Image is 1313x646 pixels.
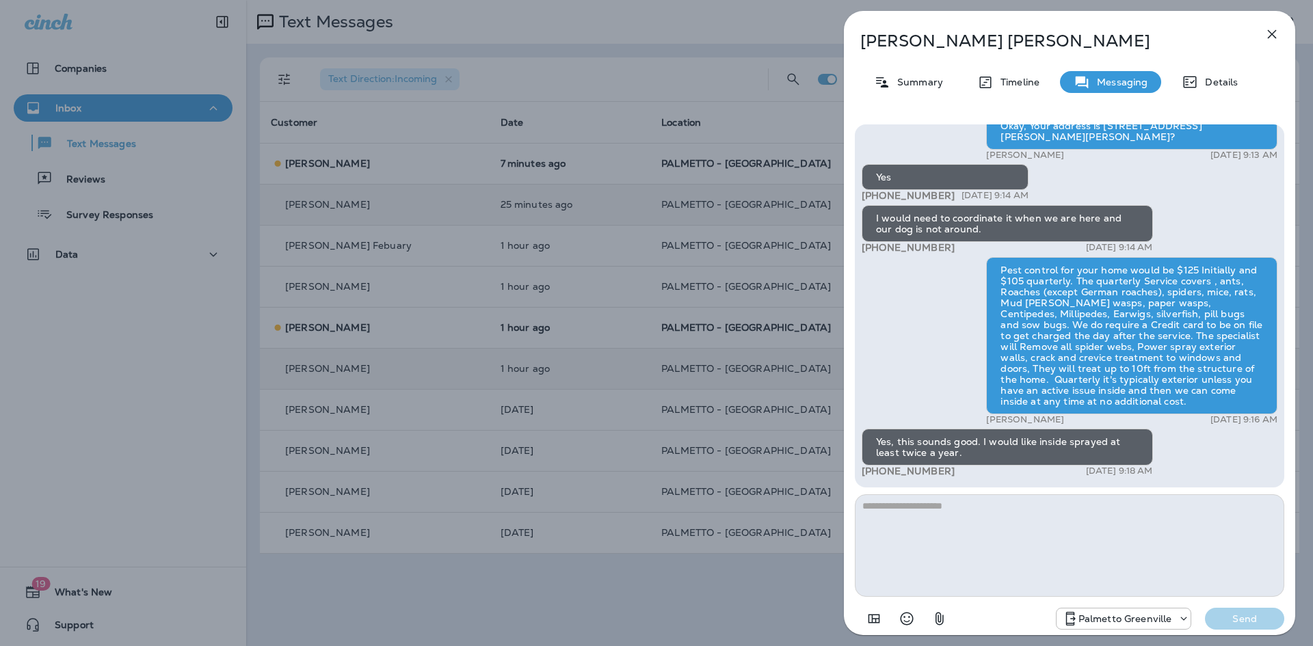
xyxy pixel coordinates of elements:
p: [DATE] 9:14 AM [1086,242,1153,253]
span: [PHONE_NUMBER] [862,189,955,202]
p: [DATE] 9:18 AM [1086,466,1153,476]
p: Details [1198,77,1238,88]
p: Messaging [1090,77,1148,88]
p: Timeline [994,77,1039,88]
span: [PHONE_NUMBER] [862,465,955,477]
button: Add in a premade template [860,605,888,632]
p: Palmetto Greenville [1078,613,1172,624]
div: I would need to coordinate it when we are here and our dog is not around. [862,205,1153,242]
div: Yes, this sounds good. I would like inside sprayed at least twice a year. [862,429,1153,466]
p: [PERSON_NAME] [986,150,1064,161]
div: Pest control for your home would be $125 Initially and $105 quarterly. The quarterly Service cove... [986,257,1277,414]
div: Okay, Your address is [STREET_ADDRESS][PERSON_NAME][PERSON_NAME]? [986,113,1277,150]
div: +1 (864) 385-1074 [1057,610,1191,627]
p: [PERSON_NAME] [PERSON_NAME] [860,31,1234,51]
span: [PHONE_NUMBER] [862,241,955,254]
p: [PERSON_NAME] [986,414,1064,425]
p: [DATE] 9:13 AM [1210,150,1277,161]
p: [DATE] 9:14 AM [961,190,1029,201]
button: Select an emoji [893,605,920,632]
p: Summary [890,77,943,88]
p: [DATE] 9:16 AM [1210,414,1277,425]
div: Yes [862,164,1029,190]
